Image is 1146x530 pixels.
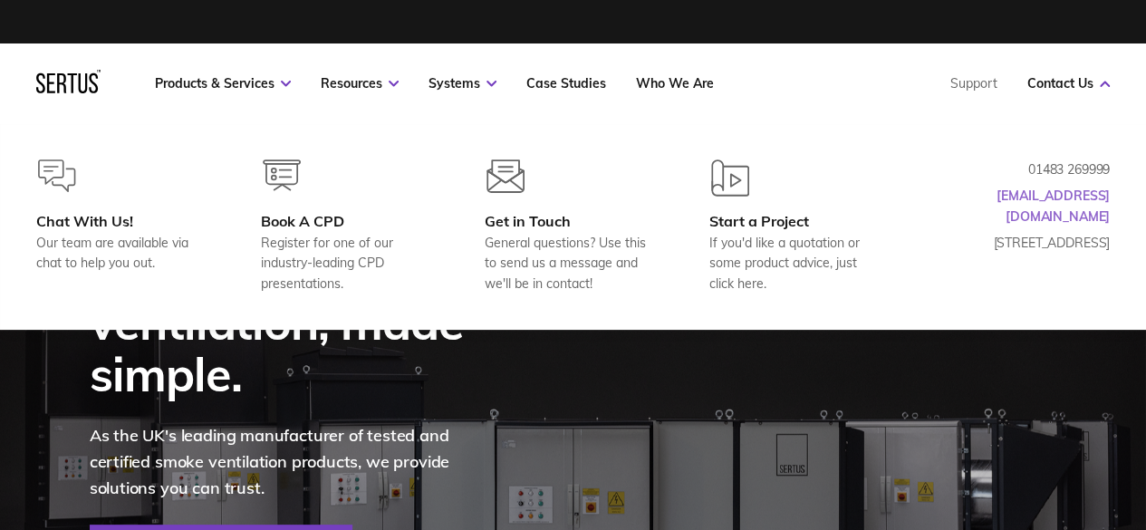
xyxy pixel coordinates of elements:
[709,159,875,294] a: Start a ProjectIf you'd like a quotation or some product advice, just click here.
[709,233,875,294] div: If you'd like a quotation or some product advice, just click here.
[90,245,488,400] div: Smoke ventilation, made simple.
[261,159,427,294] a: Book A CPDRegister for one of our industry-leading CPD presentations.
[429,75,496,92] a: Systems
[950,75,997,92] a: Support
[485,159,650,294] a: Get in TouchGeneral questions? Use this to send us a message and we'll be in contact!
[90,423,488,501] p: As the UK's leading manufacturer of tested and certified smoke ventilation products, we provide s...
[261,233,427,294] div: Register for one of our industry-leading CPD presentations.
[485,212,650,230] div: Get in Touch
[526,75,606,92] a: Case Studies
[155,75,291,92] a: Products & Services
[636,75,714,92] a: Who We Are
[485,233,650,294] div: General questions? Use this to send us a message and we'll be in contact!
[261,212,427,230] div: Book A CPD
[36,233,202,274] div: Our team are available via chat to help you out.
[929,233,1110,253] p: [STREET_ADDRESS]
[1027,75,1110,92] a: Contact Us
[321,75,399,92] a: Resources
[929,159,1110,179] p: 01483 269999
[709,212,875,230] div: Start a Project
[36,212,202,230] div: Chat With Us!
[36,159,202,294] a: Chat With Us!Our team are available via chat to help you out.
[997,188,1110,224] a: [EMAIL_ADDRESS][DOMAIN_NAME]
